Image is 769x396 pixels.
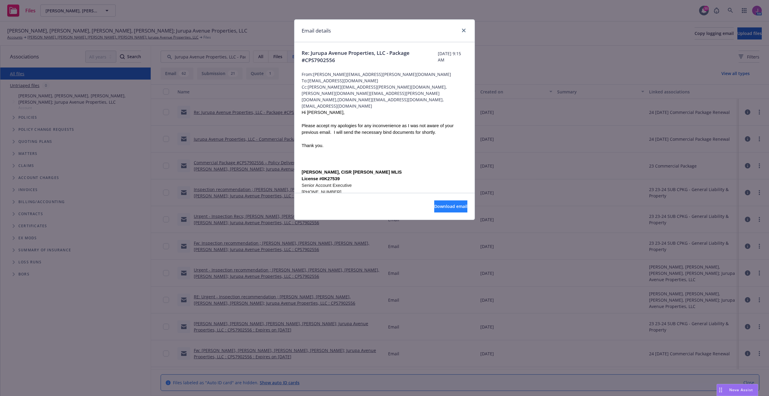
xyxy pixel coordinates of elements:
div: Hi [PERSON_NAME], [302,109,467,116]
span: Cc: [PERSON_NAME][EMAIL_ADDRESS][PERSON_NAME][DOMAIN_NAME],[PERSON_NAME][DOMAIN_NAME][EMAIL_ADDRE... [302,84,467,109]
div: Drag to move [717,384,724,396]
h1: Email details [302,27,331,35]
div: Thank you. [302,142,467,149]
span: From: [PERSON_NAME][EMAIL_ADDRESS][PERSON_NAME][DOMAIN_NAME] [302,71,467,77]
b: License #0K27539 [302,176,340,181]
div: Please accept my apologies for any inconvenience as I was not aware of your previous email. I wil... [302,122,467,136]
span: Re: Jurupa Avenue Properties, LLC - Package #CPS7902556 [302,49,438,64]
span: utive [342,183,352,188]
span: [DATE] 9:15 AM [438,50,467,63]
span: Nova Assist [729,387,753,392]
button: Nova Assist [717,384,758,396]
span: To: [EMAIL_ADDRESS][DOMAIN_NAME] [302,77,467,84]
a: close [460,27,467,34]
span: Download email [434,203,467,209]
button: Download email [434,200,467,212]
b: [PERSON_NAME], CISR [PERSON_NAME] MLIS [302,170,402,174]
span: Senior Account Exec [302,183,342,188]
span: [PHONE_NUMBER] [302,190,341,194]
